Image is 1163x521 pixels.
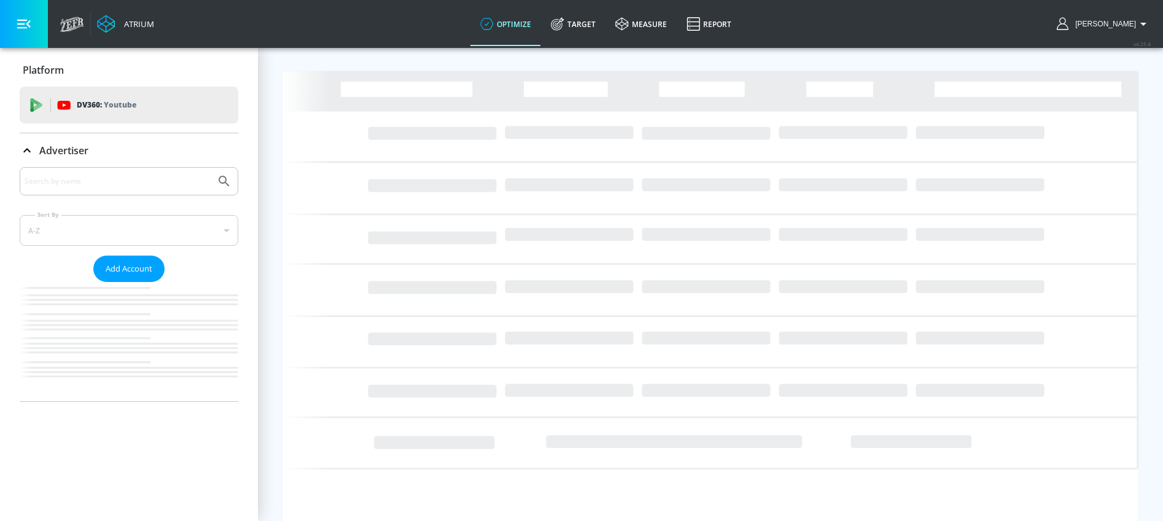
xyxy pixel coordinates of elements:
[119,18,154,29] div: Atrium
[93,256,165,282] button: Add Account
[20,87,238,123] div: DV360: Youtube
[470,2,541,46] a: optimize
[97,15,154,33] a: Atrium
[20,133,238,168] div: Advertiser
[1070,20,1136,28] span: login as: kacey.labar@zefr.com
[677,2,741,46] a: Report
[77,98,136,112] p: DV360:
[23,63,64,77] p: Platform
[605,2,677,46] a: measure
[20,167,238,401] div: Advertiser
[1057,17,1151,31] button: [PERSON_NAME]
[39,144,88,157] p: Advertiser
[104,98,136,111] p: Youtube
[106,262,152,276] span: Add Account
[20,282,238,401] nav: list of Advertiser
[25,173,211,189] input: Search by name
[20,215,238,246] div: A-Z
[1134,41,1151,47] span: v 4.25.4
[35,211,61,219] label: Sort By
[541,2,605,46] a: Target
[20,53,238,87] div: Platform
